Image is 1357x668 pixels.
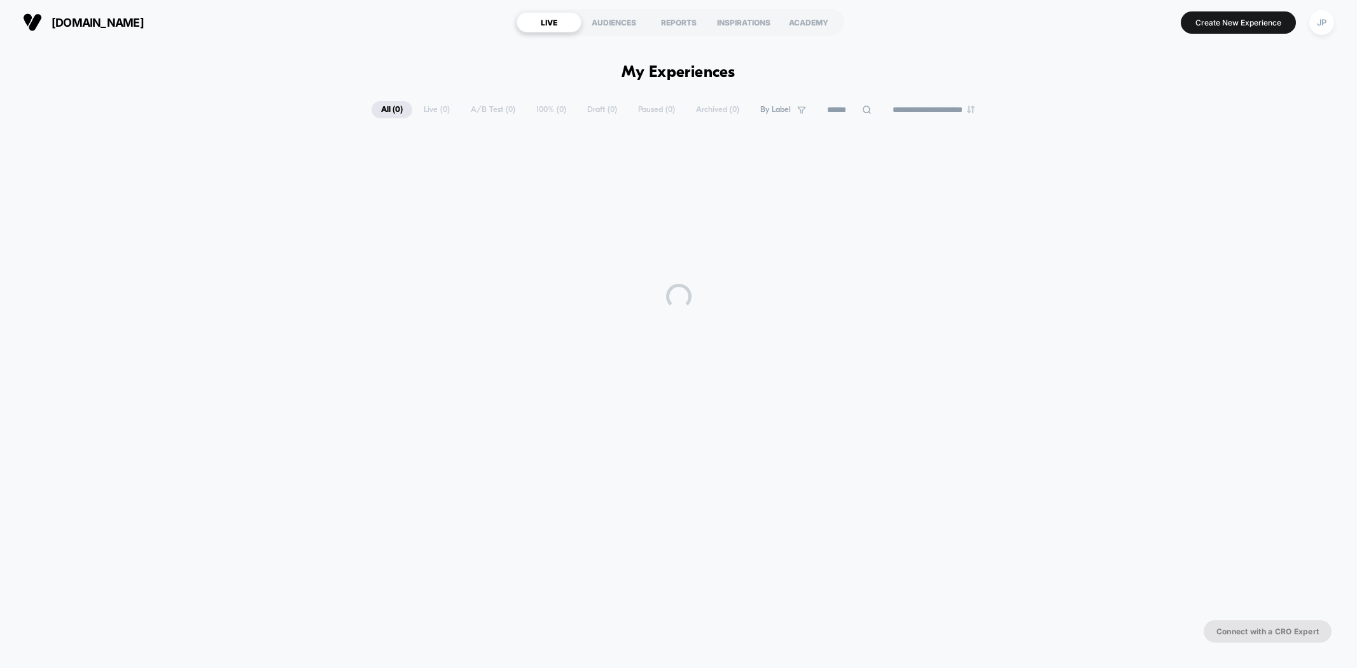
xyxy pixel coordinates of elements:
h1: My Experiences [622,64,735,82]
div: INSPIRATIONS [711,12,776,32]
button: Connect with a CRO Expert [1204,620,1332,643]
button: JP [1305,10,1338,36]
img: Visually logo [23,13,42,32]
div: AUDIENCES [581,12,646,32]
div: ACADEMY [776,12,841,32]
span: By Label [760,105,791,115]
button: Create New Experience [1181,11,1296,34]
span: [DOMAIN_NAME] [52,16,144,29]
img: end [967,106,975,113]
div: JP [1309,10,1334,35]
button: [DOMAIN_NAME] [19,12,148,32]
span: All ( 0 ) [372,101,412,118]
div: LIVE [517,12,581,32]
div: REPORTS [646,12,711,32]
